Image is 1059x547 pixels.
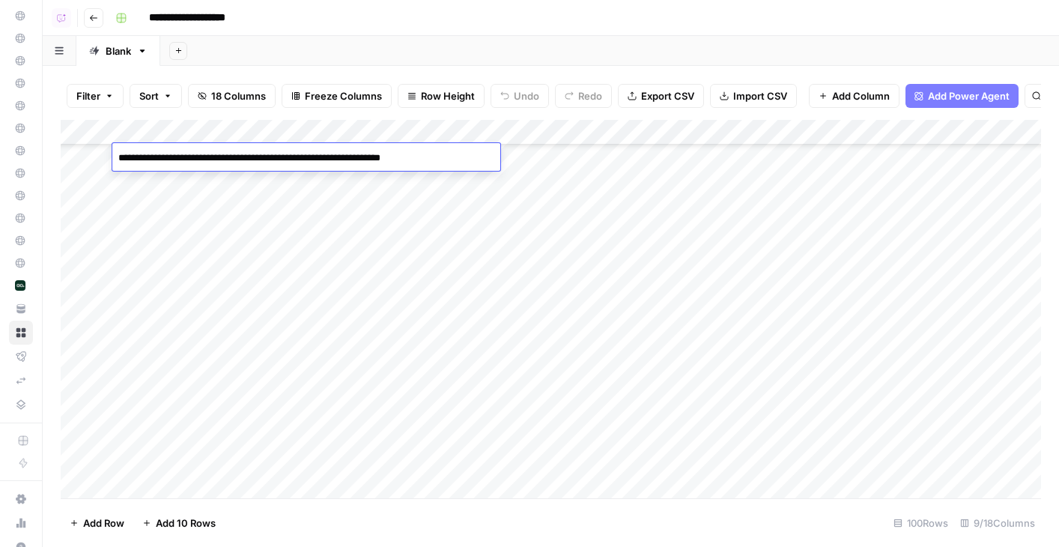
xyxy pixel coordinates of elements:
[15,280,25,291] img: yjux4x3lwinlft1ym4yif8lrli78
[809,84,899,108] button: Add Column
[641,88,694,103] span: Export CSV
[76,36,160,66] a: Blank
[130,84,182,108] button: Sort
[954,511,1041,535] div: 9/18 Columns
[9,345,33,369] a: Flightpath
[9,393,33,417] a: Data Library
[9,487,33,511] a: Settings
[555,84,612,108] button: Redo
[578,88,602,103] span: Redo
[398,84,485,108] button: Row Height
[710,84,797,108] button: Import CSV
[139,88,159,103] span: Sort
[67,84,124,108] button: Filter
[188,84,276,108] button: 18 Columns
[76,88,100,103] span: Filter
[618,84,704,108] button: Export CSV
[9,297,33,321] a: Your Data
[61,511,133,535] button: Add Row
[491,84,549,108] button: Undo
[106,43,131,58] div: Blank
[887,511,954,535] div: 100 Rows
[282,84,392,108] button: Freeze Columns
[421,88,475,103] span: Row Height
[928,88,1010,103] span: Add Power Agent
[905,84,1019,108] button: Add Power Agent
[83,516,124,531] span: Add Row
[9,369,33,393] a: Syncs
[514,88,539,103] span: Undo
[733,88,787,103] span: Import CSV
[832,88,890,103] span: Add Column
[305,88,382,103] span: Freeze Columns
[211,88,266,103] span: 18 Columns
[9,511,33,535] a: Usage
[133,511,225,535] button: Add 10 Rows
[9,321,33,345] a: Browse
[156,516,216,531] span: Add 10 Rows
